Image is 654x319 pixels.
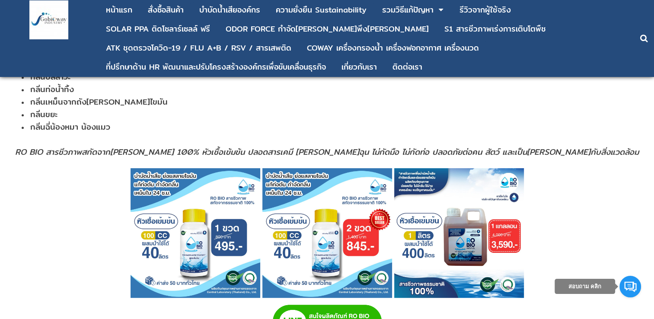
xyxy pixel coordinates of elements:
[262,168,392,298] img: กลิ่นย้อนท่อ น้ำเสีย กลิ่นส้วม แก้ส้วมเหม็น วิธีดับกลิ่นห้องน้ำ ห้องน้ำเหม็น กำจัดกลิ่นเหม็น วิธี...
[459,2,511,18] a: รีวิวจากผู้ใช้จริง
[148,6,184,14] div: สั่งซื้อสินค้า
[444,25,546,33] div: S1 สารชีวภาพเร่งการเติบโตพืช
[226,21,429,37] a: ODOR FORCE กำจัด[PERSON_NAME]พึง[PERSON_NAME]
[392,63,422,71] div: ติดต่อเรา
[276,2,367,18] a: ความยั่งยืน Sustainability
[199,6,260,14] div: บําบัดน้ำเสียองค์กร
[444,21,546,37] a: S1 สารชีวภาพเร่งการเติบโตพืช
[131,168,260,298] img: กลิ่นย้อนท่อ น้ำเสีย กลิ่นส้วม แก้ส้วมเหม็น วิธีดับกลิ่นห้องน้ำ ห้องน้ำเหม็น กำจัดกลิ่นเหม็น วิธี...
[148,2,184,18] a: สั่งซื้อสินค้า
[307,44,479,52] div: COWAY เครื่องกรองน้ำ เครื่องฟอกอากาศ เครื่องนวด
[106,40,291,56] a: ATK ชุดตรวจโควิด-19 / FLU A+B / RSV / สารเสพติด
[394,168,524,298] img: กลิ่นย้อนท่อ น้ำเสีย กลิ่นส้วม แก้ส้วมเหม็น วิธีดับกลิ่นห้องน้ำ ห้องน้ำเหม็น กำจัดกลิ่นเหม็น วิธี...
[106,2,132,18] a: หน้าแรก
[568,283,602,290] span: สอบถาม คลิก
[382,2,434,18] a: รวมวิธีแก้ปัญหา
[29,0,68,39] img: large-1644130236041.jpg
[30,108,57,121] span: กลิ่นขยะ
[15,146,639,158] span: RO BIO สารชีวภาพสกัดจาก[PERSON_NAME] 100% หัวเชื้อเข้มข้น ปลอดสารเคมี [PERSON_NAME]ฉุน ไม่กัดมือ ...
[106,21,210,37] a: SOLAR PPA ติดโซลาร์เซลล์ ฟรี
[106,6,132,14] div: หน้าแรก
[30,83,74,96] span: กลิ่นท่อน้ำทิ้ง
[30,96,168,108] span: กลิ่นเหม็นจากถัง[PERSON_NAME]ไขมัน
[392,59,422,75] a: ติดต่อเรา
[459,6,511,14] div: รีวิวจากผู้ใช้จริง
[382,6,434,14] div: รวมวิธีแก้ปัญหา
[106,63,326,71] div: ที่ปรึกษาด้าน HR พัฒนาและปรับโครงสร้างองค์กรเพื่อขับเคลื่อนธุรกิจ
[226,25,429,33] div: ODOR FORCE กำจัด[PERSON_NAME]พึง[PERSON_NAME]
[276,6,367,14] div: ความยั่งยืน Sustainability
[106,44,291,52] div: ATK ชุดตรวจโควิด-19 / FLU A+B / RSV / สารเสพติด
[307,40,479,56] a: COWAY เครื่องกรองน้ำ เครื่องฟอกอากาศ เครื่องนวด
[30,121,110,133] span: กลิ่นฉี่น้องหมา น้องแมว
[106,25,210,33] div: SOLAR PPA ติดโซลาร์เซลล์ ฟรี
[199,2,260,18] a: บําบัดน้ำเสียองค์กร
[341,63,377,71] div: เกี่ยวกับเรา
[341,59,377,75] a: เกี่ยวกับเรา
[106,59,326,75] a: ที่ปรึกษาด้าน HR พัฒนาและปรับโครงสร้างองค์กรเพื่อขับเคลื่อนธุรกิจ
